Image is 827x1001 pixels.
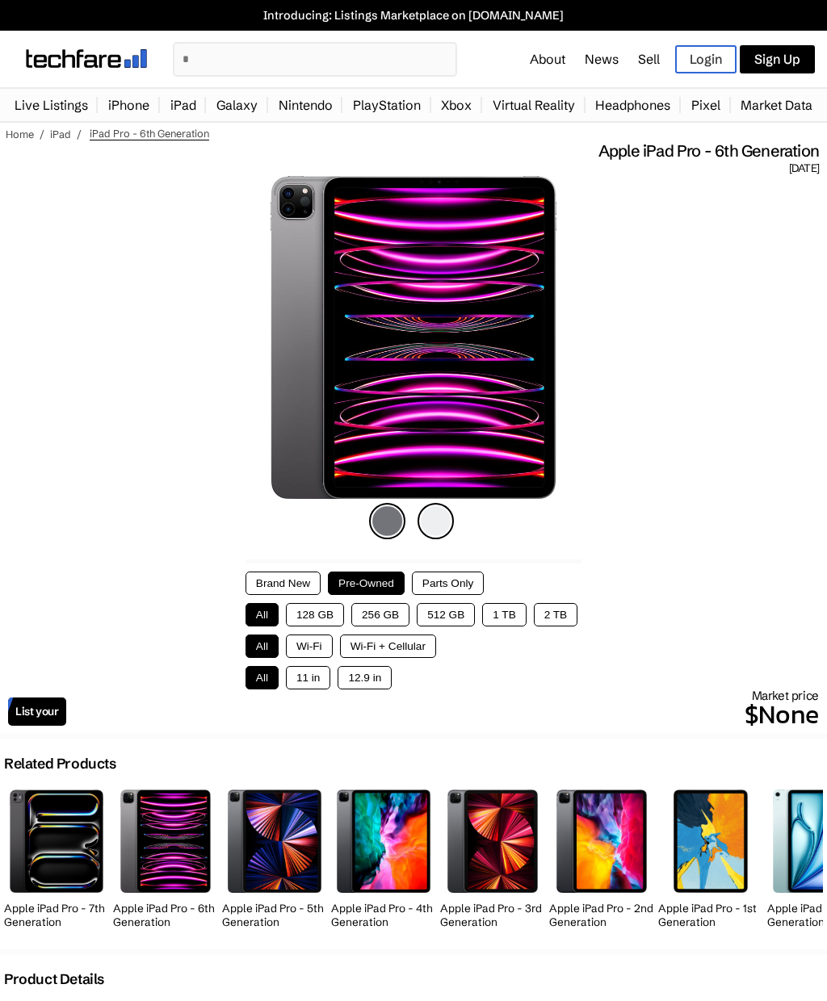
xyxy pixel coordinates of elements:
a: iPad Pro (7th Generation) Apple iPad Pro - 7th Generation [4,781,109,933]
button: 256 GB [351,603,409,626]
button: All [246,603,279,626]
img: space-gray-icon [369,503,405,539]
a: Sign Up [740,45,815,73]
a: Home [6,128,34,140]
h2: Product Details [4,970,104,988]
img: iPad Pro (6th Generation) [271,176,556,499]
h2: Apple iPad Pro - 5th Generation [222,902,327,929]
a: Live Listings [6,89,96,121]
a: Nintendo [271,89,341,121]
h2: Apple iPad Pro - 7th Generation [4,902,109,929]
a: iPad Pro (6th Generation) Apple iPad Pro - 6th Generation [113,781,218,933]
span: iPad Pro - 6th Generation [90,127,209,140]
img: iPad Pro (7th Generation) [10,789,103,892]
a: Pixel [683,89,728,121]
a: iPad [50,128,71,140]
a: Galaxy [208,89,266,121]
button: Pre-Owned [328,572,405,595]
a: iPad Pro (2nd Generation) Apple iPad Pro - 2nd Generation [549,781,654,933]
a: News [585,51,619,67]
button: 512 GB [417,603,475,626]
button: Wi-Fi [286,635,333,658]
span: Apple iPad Pro - 6th Generation [598,140,819,161]
button: Wi-Fi + Cellular [340,635,436,658]
a: iPad Pro (5th Generation) Apple iPad Pro - 5th Generation [222,781,327,933]
a: PlayStation [345,89,429,121]
h2: Related Products [4,755,116,773]
a: Login [675,45,737,73]
button: 1 TB [482,603,526,626]
h2: Apple iPad Pro - 3rd Generation [440,902,545,929]
a: iPad [162,89,204,121]
a: About [530,51,565,67]
button: 11 in [286,666,330,689]
button: 2 TB [534,603,577,626]
button: All [246,635,279,658]
a: iPad Pro (3rd Generation) Apple iPad Pro - 3rd Generation [440,781,545,933]
img: techfare logo [26,49,147,68]
button: Parts Only [412,572,484,595]
h2: Apple iPad Pro - 1st Generation [658,902,763,929]
a: iPad Pro (1st Generation) Apple iPad Pro - 1st Generation [658,781,763,933]
span: / [40,128,44,140]
span: [DATE] [789,161,819,176]
a: Headphones [587,89,678,121]
img: iPad Pro (2nd Generation) [556,789,647,892]
img: iPad Pro (3rd Generation) [447,789,538,892]
div: Market price [66,688,819,734]
a: Sell [638,51,660,67]
button: 128 GB [286,603,344,626]
a: List your [8,697,65,726]
a: iPhone [100,89,157,121]
h2: Apple iPad Pro - 6th Generation [113,902,218,929]
img: iPad Pro (6th Generation) [120,789,212,892]
a: Introducing: Listings Marketplace on [DOMAIN_NAME] [8,8,819,23]
h2: Apple iPad Pro - 2nd Generation [549,902,654,929]
button: 12.9 in [338,666,392,689]
span: / [77,128,82,140]
a: Market Data [733,89,821,121]
img: iPad Pro (4th Generation) [337,789,430,892]
button: Brand New [246,572,321,595]
p: $None [66,695,819,734]
span: List your [15,705,58,718]
button: All [246,666,279,689]
a: Virtual Reality [485,89,583,121]
img: silver-icon [418,503,454,539]
img: iPad Pro (1st Generation) [674,789,748,892]
a: Xbox [433,89,480,121]
a: iPad Pro (4th Generation) Apple iPad Pro - 4th Generation [331,781,436,933]
img: iPad Pro (5th Generation) [228,789,321,892]
h2: Apple iPad Pro - 4th Generation [331,902,436,929]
